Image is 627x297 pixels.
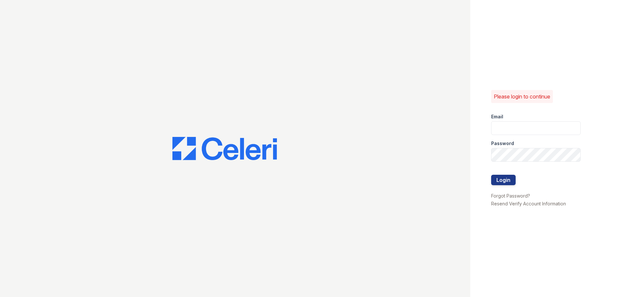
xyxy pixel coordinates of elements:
img: CE_Logo_Blue-a8612792a0a2168367f1c8372b55b34899dd931a85d93a1a3d3e32e68fde9ad4.png [172,137,277,160]
a: Forgot Password? [491,193,530,199]
p: Please login to continue [494,93,550,100]
button: Login [491,175,516,185]
label: Email [491,113,503,120]
a: Resend Verify Account Information [491,201,566,206]
label: Password [491,140,514,147]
